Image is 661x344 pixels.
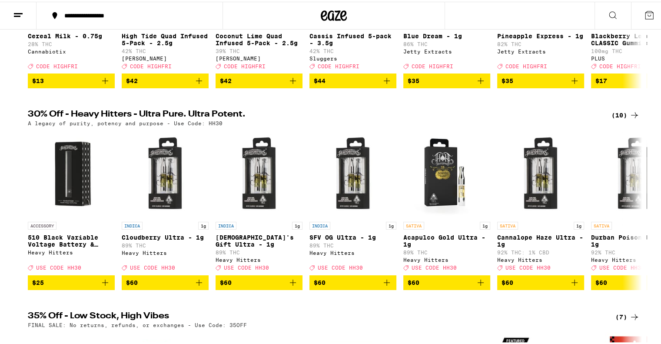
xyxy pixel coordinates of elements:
p: Pineapple Express - 1g [497,31,584,38]
span: $60 [408,277,419,284]
span: USE CODE HH30 [318,264,363,269]
span: $35 [502,76,513,83]
span: CODE HIGHFRI [224,62,266,67]
span: CODE HIGHFRI [36,62,78,67]
span: CODE HIGHFRI [412,62,453,67]
p: 89% THC [309,241,396,247]
span: $25 [32,277,44,284]
span: $17 [595,76,607,83]
button: Add to bag [403,274,490,288]
span: $35 [408,76,419,83]
h2: 30% Off - Heavy Hitters - Ultra Pure. Ultra Potent. [28,108,597,119]
span: USE CODE HH30 [505,264,551,269]
img: Heavy Hitters - Cloudberry Ultra - 1g [122,129,209,216]
span: $42 [220,76,232,83]
span: $60 [595,277,607,284]
p: SATIVA [403,220,424,228]
img: Heavy Hitters - 510 Black Variable Voltage Battery & Charger [28,129,115,216]
span: CODE HIGHFRI [599,62,641,67]
a: (7) [615,310,640,321]
div: (10) [611,108,640,119]
div: [PERSON_NAME] [216,54,302,60]
button: Add to bag [497,72,584,87]
div: Heavy Hitters [216,255,302,261]
p: 28% THC [28,40,115,45]
p: 89% THC [403,248,490,254]
div: Cannabiotix [28,47,115,53]
div: Jetty Extracts [403,47,490,53]
p: 89% THC [216,248,302,254]
p: 1g [480,220,490,228]
span: CODE HIGHFRI [130,62,172,67]
span: $60 [502,277,513,284]
p: SFV OG Ultra - 1g [309,232,396,239]
button: Add to bag [122,274,209,288]
span: USE CODE HH30 [599,264,644,269]
img: Heavy Hitters - God's Gift Ultra - 1g [216,129,302,216]
p: Coconut Lime Quad Infused 5-Pack - 2.5g [216,31,302,45]
span: USE CODE HH30 [224,264,269,269]
img: Heavy Hitters - Acapulco Gold Ultra - 1g [403,129,490,216]
p: SATIVA [591,220,612,228]
span: USE CODE HH30 [36,264,81,269]
span: CODE HIGHFRI [318,62,359,67]
button: Add to bag [309,72,396,87]
span: $60 [314,277,326,284]
p: FINAL SALE: No returns, refunds, or exchanges - Use Code: 35OFF [28,321,247,326]
span: $13 [32,76,44,83]
p: 89% THC [122,241,209,247]
button: Add to bag [216,72,302,87]
p: 1g [386,220,396,228]
a: Open page for Cannalope Haze Ultra - 1g from Heavy Hitters [497,129,584,273]
p: Cloudberry Ultra - 1g [122,232,209,239]
p: 42% THC [309,47,396,52]
button: Add to bag [28,274,115,288]
p: 1g [292,220,302,228]
div: Sluggers [309,54,396,60]
div: Heavy Hitters [497,255,584,261]
p: Blue Dream - 1g [403,31,490,38]
div: Heavy Hitters [28,248,115,254]
p: Cannalope Haze Ultra - 1g [497,232,584,246]
button: Add to bag [403,72,490,87]
p: A legacy of purity, potency and purpose - Use Code: HH30 [28,119,223,124]
p: [DEMOGRAPHIC_DATA]'s Gift Ultra - 1g [216,232,302,246]
h2: 35% Off - Low Stock, High Vibes [28,310,597,321]
p: 82% THC [497,40,584,45]
span: $42 [126,76,138,83]
a: Open page for Cloudberry Ultra - 1g from Heavy Hitters [122,129,209,273]
a: Open page for 510 Black Variable Voltage Battery & Charger from Heavy Hitters [28,129,115,273]
p: Cassis Infused 5-pack - 3.5g [309,31,396,45]
img: Heavy Hitters - SFV OG Ultra - 1g [309,129,396,216]
div: Heavy Hitters [403,255,490,261]
p: 1g [198,220,209,228]
a: Open page for SFV OG Ultra - 1g from Heavy Hitters [309,129,396,273]
div: Jetty Extracts [497,47,584,53]
div: Heavy Hitters [309,248,396,254]
p: 1g [574,220,584,228]
p: 39% THC [216,47,302,52]
button: Add to bag [216,274,302,288]
p: Cereal Milk - 0.75g [28,31,115,38]
button: Add to bag [28,72,115,87]
span: $44 [314,76,326,83]
button: Add to bag [497,274,584,288]
p: 510 Black Variable Voltage Battery & Charger [28,232,115,246]
span: $60 [220,277,232,284]
a: Open page for God's Gift Ultra - 1g from Heavy Hitters [216,129,302,273]
p: 86% THC [403,40,490,45]
span: USE CODE HH30 [412,264,457,269]
p: SATIVA [497,220,518,228]
p: INDICA [216,220,236,228]
p: Acapulco Gold Ultra - 1g [403,232,490,246]
p: INDICA [309,220,330,228]
span: Hi. Need any help? [5,6,63,13]
p: ACCESSORY [28,220,56,228]
button: Add to bag [122,72,209,87]
span: $60 [126,277,138,284]
p: INDICA [122,220,143,228]
p: 42% THC [122,47,209,52]
button: Add to bag [309,274,396,288]
p: 92% THC: 1% CBD [497,248,584,254]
